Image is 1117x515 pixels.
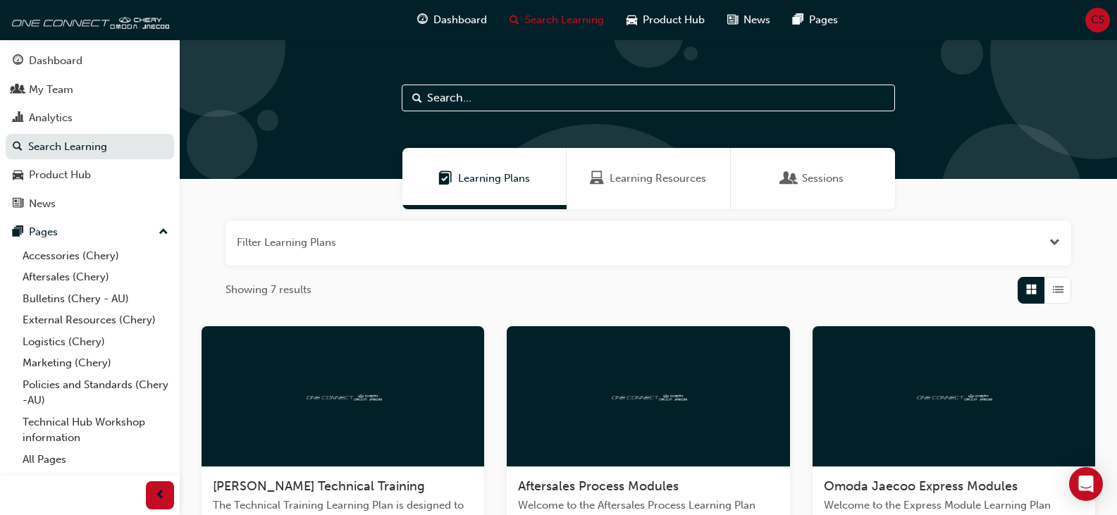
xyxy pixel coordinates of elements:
[17,309,174,331] a: External Resources (Chery)
[6,219,174,245] button: Pages
[155,487,166,504] span: prev-icon
[6,45,174,219] button: DashboardMy TeamAnalyticsSearch LearningProduct HubNews
[17,449,174,471] a: All Pages
[13,55,23,68] span: guage-icon
[17,352,174,374] a: Marketing (Chery)
[1085,8,1110,32] button: CS
[731,148,895,209] a: SessionsSessions
[743,12,770,28] span: News
[438,170,452,187] span: Learning Plans
[6,105,174,131] a: Analytics
[433,12,487,28] span: Dashboard
[406,6,498,35] a: guage-iconDashboard
[6,77,174,103] a: My Team
[29,110,73,126] div: Analytics
[1053,282,1063,298] span: List
[17,411,174,449] a: Technical Hub Workshop information
[29,53,82,69] div: Dashboard
[29,196,56,212] div: News
[1026,282,1037,298] span: Grid
[782,170,796,187] span: Sessions
[610,389,687,402] img: oneconnect
[1091,12,1104,28] span: CS
[610,170,706,187] span: Learning Resources
[29,224,58,240] div: Pages
[402,85,895,111] input: Search...
[6,134,174,160] a: Search Learning
[17,288,174,310] a: Bulletins (Chery - AU)
[1049,235,1060,251] button: Open the filter
[6,191,174,217] a: News
[510,11,519,29] span: search-icon
[1069,467,1103,501] div: Open Intercom Messenger
[615,6,716,35] a: car-iconProduct Hub
[17,374,174,411] a: Policies and Standards (Chery -AU)
[809,12,838,28] span: Pages
[304,389,382,402] img: oneconnect
[17,245,174,267] a: Accessories (Chery)
[6,48,174,74] a: Dashboard
[782,6,849,35] a: pages-iconPages
[29,82,73,98] div: My Team
[159,223,168,242] span: up-icon
[213,478,425,494] span: [PERSON_NAME] Technical Training
[13,198,23,211] span: news-icon
[17,331,174,353] a: Logistics (Chery)
[590,170,604,187] span: Learning Resources
[13,226,23,239] span: pages-icon
[7,6,169,34] img: oneconnect
[643,12,705,28] span: Product Hub
[567,148,731,209] a: Learning ResourcesLearning Resources
[627,11,637,29] span: car-icon
[716,6,782,35] a: news-iconNews
[727,11,738,29] span: news-icon
[13,84,23,97] span: people-icon
[915,389,992,402] img: oneconnect
[17,266,174,288] a: Aftersales (Chery)
[518,478,679,494] span: Aftersales Process Modules
[29,167,91,183] div: Product Hub
[793,11,803,29] span: pages-icon
[412,90,422,106] span: Search
[226,282,311,298] span: Showing 7 results
[824,478,1018,494] span: Omoda Jaecoo Express Modules
[13,141,23,154] span: search-icon
[802,170,844,187] span: Sessions
[13,112,23,125] span: chart-icon
[13,169,23,182] span: car-icon
[458,170,530,187] span: Learning Plans
[6,162,174,188] a: Product Hub
[525,12,604,28] span: Search Learning
[402,148,567,209] a: Learning PlansLearning Plans
[498,6,615,35] a: search-iconSearch Learning
[417,11,428,29] span: guage-icon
